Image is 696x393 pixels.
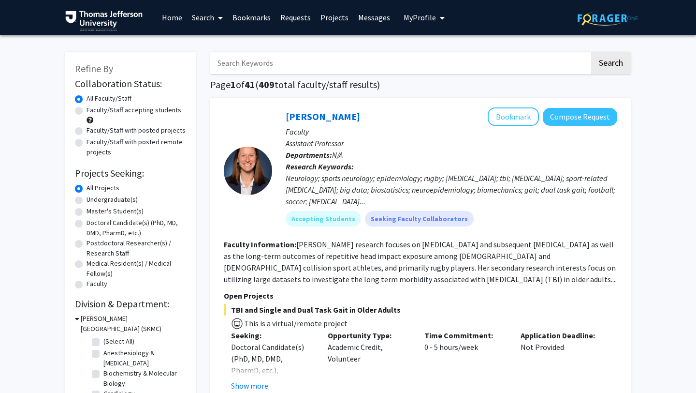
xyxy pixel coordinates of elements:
p: Time Commitment: [424,330,507,341]
label: All Faculty/Staff [87,93,131,104]
label: Biochemistry & Molecular Biology [103,368,184,389]
h2: Division & Department: [75,298,186,310]
button: Compose Request to Katie Hunzinger [543,108,617,126]
button: Add Katie Hunzinger to Bookmarks [488,107,539,126]
input: Search Keywords [210,52,590,74]
div: Neurology; sports neurology; epidemiology; rugby; [MEDICAL_DATA]; tbi; [MEDICAL_DATA]; sport-rela... [286,172,617,207]
label: Postdoctoral Researcher(s) / Research Staff [87,238,186,258]
a: Projects [316,0,353,34]
label: Faculty [87,279,107,289]
a: [PERSON_NAME] [286,110,360,122]
label: Undergraduate(s) [87,195,138,205]
label: Doctoral Candidate(s) (PhD, MD, DMD, PharmD, etc.) [87,218,186,238]
label: (Select All) [103,336,134,347]
h3: [PERSON_NAME][GEOGRAPHIC_DATA] (SKMC) [81,314,186,334]
button: Show more [231,380,268,392]
div: Academic Credit, Volunteer [320,330,417,392]
a: Requests [275,0,316,34]
span: N/A [332,150,343,160]
b: Departments: [286,150,332,160]
mat-chip: Accepting Students [286,211,361,227]
label: Master's Student(s) [87,206,144,216]
p: Assistant Professor [286,137,617,149]
span: My Profile [404,13,436,22]
h2: Projects Seeking: [75,167,186,179]
a: Bookmarks [228,0,275,34]
label: All Projects [87,183,119,193]
p: Seeking: [231,330,313,341]
b: Faculty Information: [224,240,296,249]
p: Opportunity Type: [328,330,410,341]
p: Faculty [286,126,617,137]
h1: Page of ( total faculty/staff results) [210,79,631,91]
label: Faculty/Staff accepting students [87,105,181,115]
a: Messages [353,0,395,34]
h2: Collaboration Status: [75,78,186,90]
span: This is a virtual/remote project [243,318,348,328]
button: Search [591,52,631,74]
span: 409 [259,78,275,91]
span: 41 [245,78,255,91]
div: Not Provided [513,330,610,392]
mat-chip: Seeking Faculty Collaborators [365,211,474,227]
span: Refine By [75,62,113,75]
label: Faculty/Staff with posted remote projects [87,137,186,157]
img: ForagerOne Logo [578,11,638,26]
img: Thomas Jefferson University Logo [65,11,143,31]
iframe: Chat [7,349,41,386]
span: 1 [231,78,236,91]
p: Application Deadline: [521,330,603,341]
label: Medical Resident(s) / Medical Fellow(s) [87,258,186,279]
div: 0 - 5 hours/week [417,330,514,392]
label: Faculty/Staff with posted projects [87,125,186,136]
span: TBI and Single and Dual Task Gait in Older Adults [224,304,617,316]
a: Search [187,0,228,34]
p: Open Projects [224,290,617,302]
label: Anesthesiology & [MEDICAL_DATA] [103,348,184,368]
a: Home [157,0,187,34]
fg-read-more: [PERSON_NAME] research focuses on [MEDICAL_DATA] and subsequent [MEDICAL_DATA] as well as the lon... [224,240,617,284]
b: Research Keywords: [286,162,354,171]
